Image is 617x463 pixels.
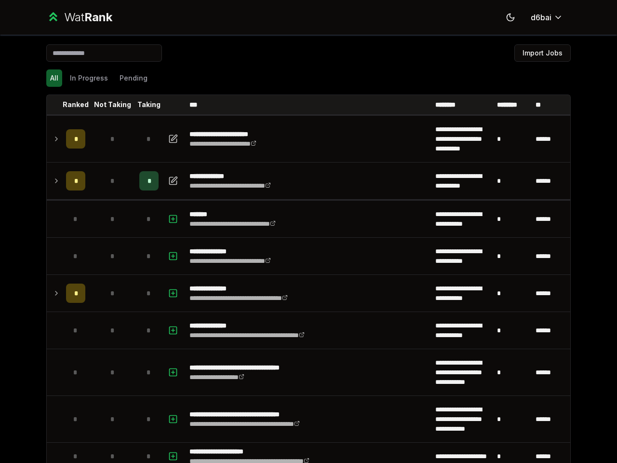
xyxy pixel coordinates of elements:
button: In Progress [66,69,112,87]
a: WatRank [46,10,112,25]
button: Import Jobs [514,44,571,62]
button: d6bai [523,9,571,26]
span: d6bai [531,12,551,23]
div: Wat [64,10,112,25]
p: Not Taking [94,100,131,109]
button: Pending [116,69,151,87]
p: Taking [137,100,161,109]
button: All [46,69,62,87]
p: Ranked [63,100,89,109]
span: Rank [84,10,112,24]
